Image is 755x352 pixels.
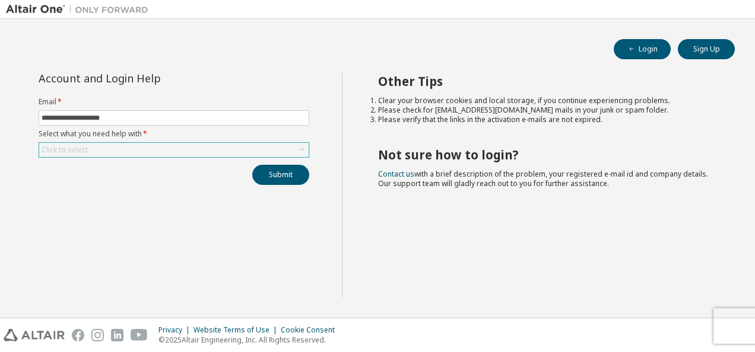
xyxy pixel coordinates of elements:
[378,73,714,89] h2: Other Tips
[252,165,309,185] button: Submit
[378,169,708,188] span: with a brief description of the problem, your registered e-mail id and company details. Our suppo...
[378,169,414,179] a: Contact us
[6,4,154,15] img: Altair One
[378,96,714,105] li: Clear your browser cookies and local storage, if you continue experiencing problems.
[678,39,735,59] button: Sign Up
[614,39,671,59] button: Login
[131,329,148,341] img: youtube.svg
[281,325,342,335] div: Cookie Consent
[91,329,104,341] img: instagram.svg
[378,147,714,162] h2: Not sure how to login?
[111,329,123,341] img: linkedin.svg
[378,115,714,124] li: Please verify that the links in the activation e-mails are not expired.
[158,335,342,345] p: © 2025 Altair Engineering, Inc. All Rights Reserved.
[158,325,193,335] div: Privacy
[378,105,714,115] li: Please check for [EMAIL_ADDRESS][DOMAIN_NAME] mails in your junk or spam folder.
[4,329,65,341] img: altair_logo.svg
[42,145,88,155] div: Click to select
[39,129,309,139] label: Select what you need help with
[193,325,281,335] div: Website Terms of Use
[39,143,309,157] div: Click to select
[39,73,255,83] div: Account and Login Help
[39,97,309,107] label: Email
[72,329,84,341] img: facebook.svg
